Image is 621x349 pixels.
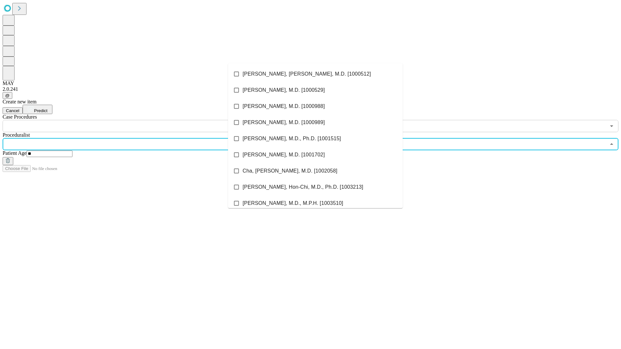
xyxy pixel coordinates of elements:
[243,102,325,110] span: [PERSON_NAME], M.D. [1000988]
[3,99,37,104] span: Create new item
[243,183,363,191] span: [PERSON_NAME], Hon-Chi, M.D., Ph.D. [1003213]
[3,92,12,99] button: @
[6,108,19,113] span: Cancel
[243,119,325,126] span: [PERSON_NAME], M.D. [1000989]
[34,108,47,113] span: Predict
[3,86,618,92] div: 2.0.241
[243,167,337,175] span: Cha, [PERSON_NAME], M.D. [1002058]
[243,86,325,94] span: [PERSON_NAME], M.D. [1000529]
[607,122,616,131] button: Open
[243,70,371,78] span: [PERSON_NAME], [PERSON_NAME], M.D. [1000512]
[3,150,27,156] span: Patient Age
[5,93,10,98] span: @
[3,114,37,120] span: Scheduled Procedure
[243,135,341,143] span: [PERSON_NAME], M.D., Ph.D. [1001515]
[243,199,343,207] span: [PERSON_NAME], M.D., M.P.H. [1003510]
[243,151,325,159] span: [PERSON_NAME], M.D. [1001702]
[607,140,616,149] button: Close
[23,105,52,114] button: Predict
[3,132,30,138] span: Proceduralist
[3,107,23,114] button: Cancel
[3,80,618,86] div: MAY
